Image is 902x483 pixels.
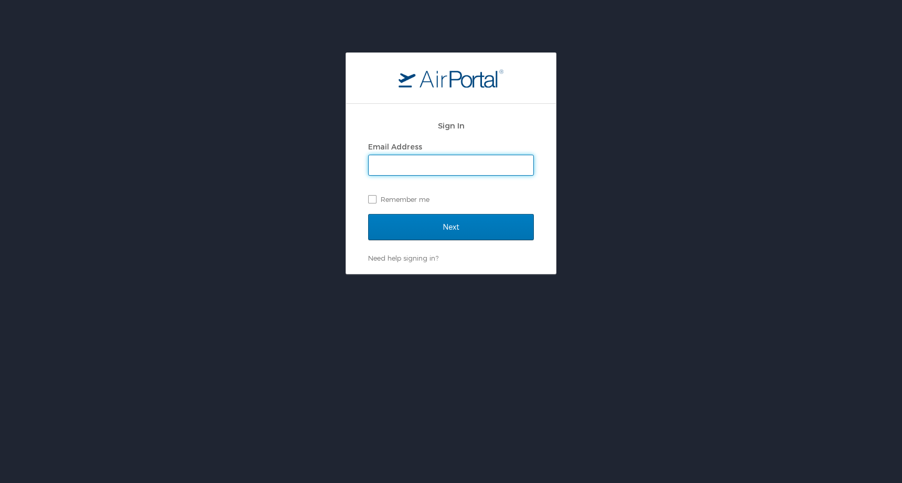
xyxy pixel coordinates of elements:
h2: Sign In [368,120,534,132]
label: Email Address [368,142,422,151]
input: Next [368,214,534,240]
a: Need help signing in? [368,254,438,262]
label: Remember me [368,191,534,207]
img: logo [399,69,503,88]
